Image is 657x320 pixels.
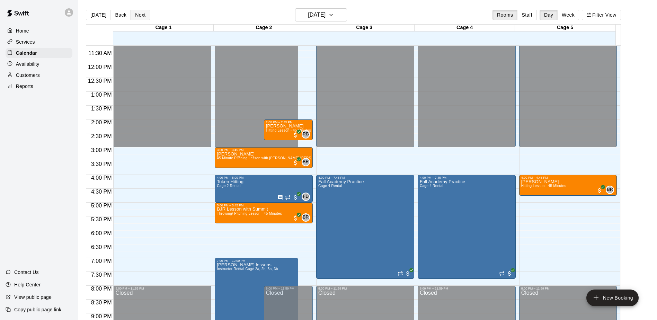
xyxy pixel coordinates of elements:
button: add [586,290,639,306]
span: 4:00 PM [89,175,114,181]
span: Instructor Rental Cage 2a, 2b, 3a, 3b [217,267,278,271]
span: 11:30 AM [87,50,114,56]
span: 7:30 PM [89,272,114,278]
span: All customers have paid [292,132,299,139]
div: Front Desk [302,193,310,201]
div: Billy Jack Ryan [302,158,310,166]
a: Calendar [6,48,72,58]
span: 5:30 PM [89,216,114,222]
span: 6:00 PM [89,230,114,236]
div: Billy Jack Ryan [302,213,310,222]
span: Billy Jack Ryan [609,186,614,194]
button: Filter View [582,10,621,20]
p: Reports [16,83,33,90]
h6: [DATE] [308,10,326,20]
p: Contact Us [14,269,39,276]
span: All customers have paid [292,194,299,201]
p: Services [16,38,35,45]
span: BR [607,186,613,193]
span: 5:00 PM [89,203,114,208]
span: 4:30 PM [89,189,114,195]
div: Cage 4 [415,25,515,31]
span: Front Desk [304,193,310,201]
div: 5:00 PM – 5:45 PM: BJR Lesson with Summit [215,203,313,223]
span: 2:30 PM [89,133,114,139]
span: Billy Jack Ryan [304,158,310,166]
div: Cage 1 [113,25,214,31]
button: [DATE] [295,8,347,21]
div: 3:00 PM – 3:45 PM: Teddy DeLeo [215,147,313,168]
p: Copy public page link [14,306,61,313]
span: All customers have paid [596,187,603,194]
span: Recurring event [285,195,291,200]
p: Availability [16,61,39,68]
span: 6:30 PM [89,244,114,250]
span: 2:00 PM [89,119,114,125]
span: 12:00 PM [86,64,113,70]
div: 7:00 PM – 10:00 PM [217,259,296,263]
a: Customers [6,70,72,80]
span: 12:30 PM [86,78,113,84]
span: 45 Minute Pitching Lesson with [PERSON_NAME] [PERSON_NAME] [217,156,330,160]
button: Week [557,10,579,20]
div: 4:00 PM – 7:45 PM [420,176,514,179]
button: [DATE] [86,10,111,20]
span: 1:30 PM [89,106,114,112]
div: 4:00 PM – 4:45 PM: Finn Cornelius [519,175,617,196]
span: All customers have paid [292,159,299,166]
svg: Has notes [277,195,283,200]
span: All customers have paid [292,215,299,222]
button: Next [131,10,150,20]
span: 3:30 PM [89,161,114,167]
p: Help Center [14,281,41,288]
span: 8:30 PM [89,300,114,305]
span: Billy Jack Ryan [304,213,310,222]
button: Rooms [492,10,517,20]
a: Services [6,37,72,47]
div: 5:00 PM – 5:45 PM [217,204,311,207]
button: Back [110,10,131,20]
button: Day [540,10,558,20]
div: Cage 2 [214,25,314,31]
span: 3:00 PM [89,147,114,153]
div: 8:00 PM – 11:59 PM [115,287,209,290]
span: RB [303,131,309,138]
span: BR [303,214,309,221]
div: Availability [6,59,72,69]
button: Staff [517,10,537,20]
div: 8:00 PM – 11:59 PM [420,287,514,290]
span: Recurring event [499,271,505,276]
span: Hitting Lesson - 45 Minutes [521,184,566,188]
span: Recurring event [398,271,403,276]
span: 8:00 PM [89,286,114,292]
div: 4:00 PM – 7:45 PM: Fall Academy Practice [316,175,414,279]
div: 4:00 PM – 5:00 PM [217,176,311,179]
div: Cage 3 [314,25,415,31]
span: 1:00 PM [89,92,114,98]
span: Cage 4 Rental [318,184,342,188]
div: 8:00 PM – 11:59 PM [266,287,311,290]
div: 8:00 PM – 11:59 PM [521,287,615,290]
p: Home [16,27,29,34]
div: Cage 5 [515,25,615,31]
div: 4:00 PM – 4:45 PM [521,176,615,179]
div: 3:00 PM – 3:45 PM [217,148,311,152]
a: Home [6,26,72,36]
span: Cage 4 Rental [420,184,443,188]
span: All customers have paid [506,270,513,277]
a: Reports [6,81,72,91]
div: 2:00 PM – 2:45 PM: David Ham [264,119,313,140]
span: Rafael Betances [304,130,310,139]
span: 7:00 PM [89,258,114,264]
div: 8:00 PM – 11:59 PM [318,287,412,290]
div: 4:00 PM – 7:45 PM [318,176,412,179]
div: Billy Jack Ryan [606,186,614,194]
span: All customers have paid [405,270,411,277]
div: Rafael Betances [302,130,310,139]
p: Calendar [16,50,37,56]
